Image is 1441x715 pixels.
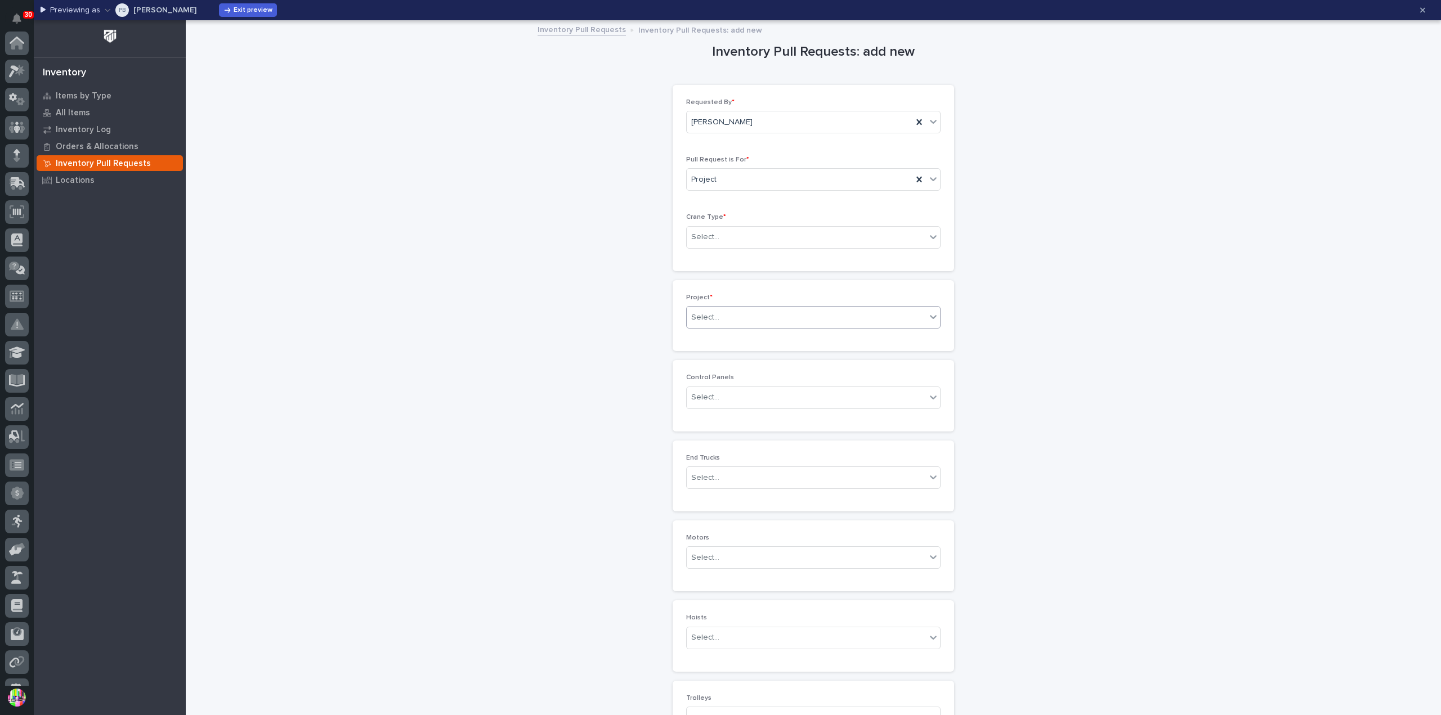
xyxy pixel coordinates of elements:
[50,6,100,15] p: Previewing as
[34,87,186,104] a: Items by Type
[5,7,29,30] button: Notifications
[691,312,719,323] div: Select...
[25,11,32,19] p: 30
[686,695,711,701] span: Trolleys
[686,455,720,461] span: End Trucks
[105,1,196,19] button: Patrick Briar[PERSON_NAME]
[34,172,186,188] a: Locations
[56,108,90,118] p: All Items
[691,174,717,186] span: Project
[5,686,29,709] button: users-avatar
[56,176,95,186] p: Locations
[219,3,277,17] button: Exit preview
[43,67,86,79] div: Inventory
[686,374,734,381] span: Control Panels
[673,44,954,60] h1: Inventory Pull Requests: add new
[686,214,726,221] span: Crane Type
[133,6,196,14] p: [PERSON_NAME]
[14,14,29,32] div: Notifications30
[56,91,111,101] p: Items by Type
[100,26,120,47] img: Workspace Logo
[691,632,719,644] div: Select...
[686,534,709,541] span: Motors
[538,23,626,35] a: Inventory Pull Requests
[56,125,111,135] p: Inventory Log
[56,142,138,152] p: Orders & Allocations
[691,116,753,128] span: [PERSON_NAME]
[686,99,735,106] span: Requested By
[686,614,707,621] span: Hoists
[691,552,719,564] div: Select...
[686,294,713,301] span: Project
[119,3,126,17] div: Patrick Briar
[34,121,186,138] a: Inventory Log
[234,7,272,14] span: Exit preview
[34,155,186,172] a: Inventory Pull Requests
[686,156,749,163] span: Pull Request is For
[691,392,719,403] div: Select...
[691,231,719,243] div: Select...
[34,104,186,121] a: All Items
[34,138,186,155] a: Orders & Allocations
[691,472,719,484] div: Select...
[56,159,151,169] p: Inventory Pull Requests
[638,23,762,35] p: Inventory Pull Requests: add new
